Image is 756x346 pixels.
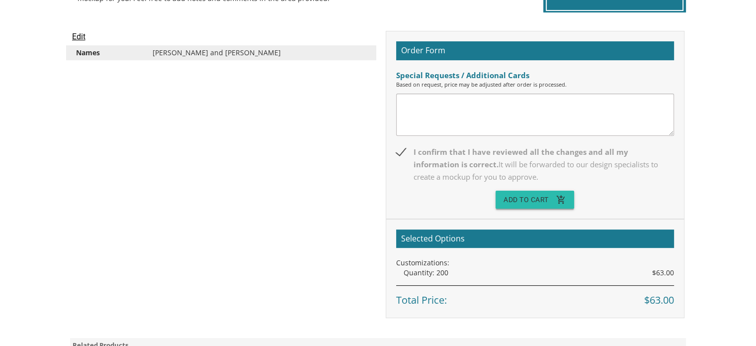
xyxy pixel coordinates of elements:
button: Add To Cartadd_shopping_cart [496,191,574,209]
h2: Order Form [396,41,674,60]
div: Customizations: [396,258,674,268]
div: Names [69,48,145,58]
i: add_shopping_cart [556,191,566,209]
span: I confirm that I have reviewed all the changes and all my information is correct. [396,146,674,183]
span: It will be forwarded to our design specialists to create a mockup for you to approve. [414,159,658,182]
div: Total Price: [396,285,674,308]
h2: Selected Options [396,230,674,248]
div: Special Requests / Additional Cards [396,70,674,81]
div: Quantity: 200 [404,268,674,278]
input: Edit [72,31,85,43]
span: $63.00 [644,293,674,308]
span: $63.00 [652,268,674,278]
div: Based on request, price may be adjusted after order is processed. [396,81,674,89]
div: [PERSON_NAME] and [PERSON_NAME] [145,48,374,58]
